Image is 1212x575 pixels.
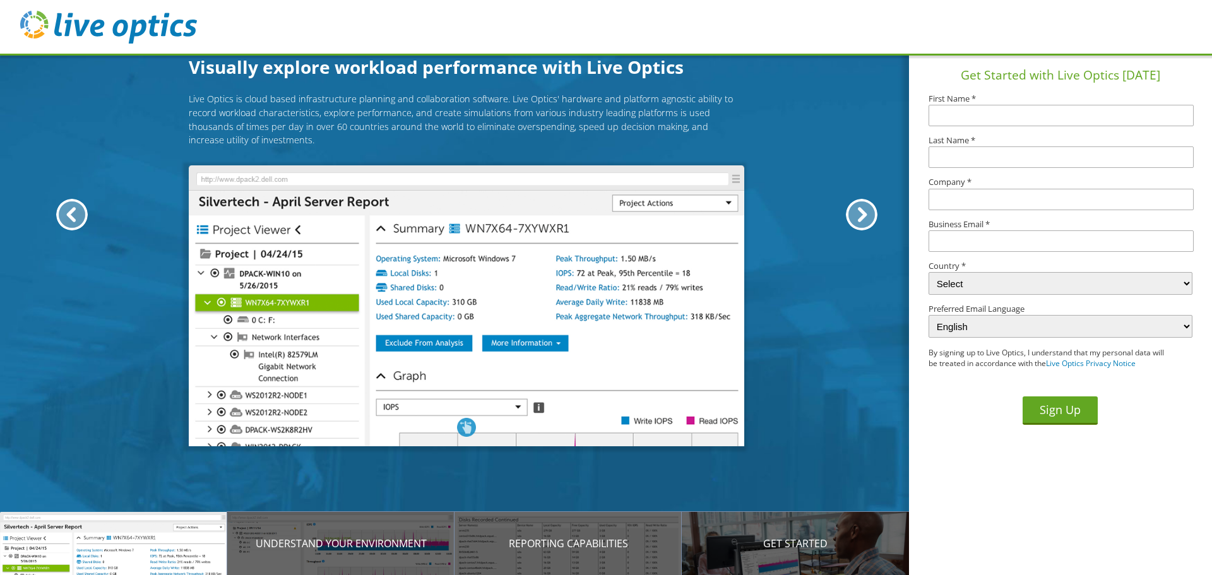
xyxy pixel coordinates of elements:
[189,165,744,447] img: Introducing Live Optics
[929,220,1192,228] label: Business Email *
[1023,396,1098,425] button: Sign Up
[189,54,744,80] h1: Visually explore workload performance with Live Optics
[20,11,197,44] img: live_optics_svg.svg
[929,348,1166,369] p: By signing up to Live Optics, I understand that my personal data will be treated in accordance wi...
[929,136,1192,145] label: Last Name *
[914,66,1207,85] h1: Get Started with Live Optics [DATE]
[929,262,1192,270] label: Country *
[454,536,682,551] p: Reporting Capabilities
[1046,358,1136,369] a: Live Optics Privacy Notice
[227,536,454,551] p: Understand your environment
[189,92,744,146] p: Live Optics is cloud based infrastructure planning and collaboration software. Live Optics' hardw...
[929,95,1192,103] label: First Name *
[929,305,1192,313] label: Preferred Email Language
[682,536,909,551] p: Get Started
[929,178,1192,186] label: Company *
